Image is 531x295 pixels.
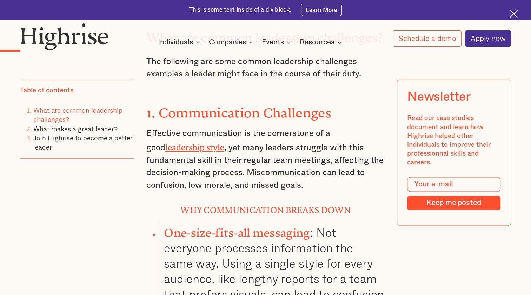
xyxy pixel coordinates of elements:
strong: Why Communication Breaks Down [180,205,351,211]
div: Companies [209,38,246,47]
form: Modal Form [407,177,501,210]
div: Resources [300,38,344,47]
div: Individuals [158,38,202,47]
a: leadership style [165,143,224,148]
div: Events [262,38,284,47]
a: What are common leadership challenges? [33,105,122,125]
a: Learn More [301,4,342,16]
div: Individuals [158,38,193,47]
div: Read our case studies document and learn how Highrise helped other individuals to improve their p... [407,114,501,167]
strong: One-size-fits-all messaging [164,226,310,234]
a: What makes a great leader? [33,124,118,134]
strong: 1. Communication Challenges [146,105,331,114]
div: Table of contents [20,87,73,95]
a: Schedule a demo [393,30,462,47]
a: Join Highrise to become a better leader [33,133,132,152]
a: Apply now [465,30,511,47]
p: Effective communication is the cornerstone of a good , yet many leaders struggle with this fundam... [146,128,385,192]
input: Your e-mail [407,177,501,192]
div: Resources [300,38,334,47]
img: Cross icon [510,10,518,18]
div: Events [262,38,293,47]
div: This is some text inside of a div block. [189,6,291,14]
div: Companies [209,38,255,47]
div: Newsletter [407,90,471,104]
input: Keep me posted [407,196,501,210]
img: Highrise logo [20,23,109,50]
p: The following are some common leadership challenges examples a leader might face in the course of... [146,56,385,81]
